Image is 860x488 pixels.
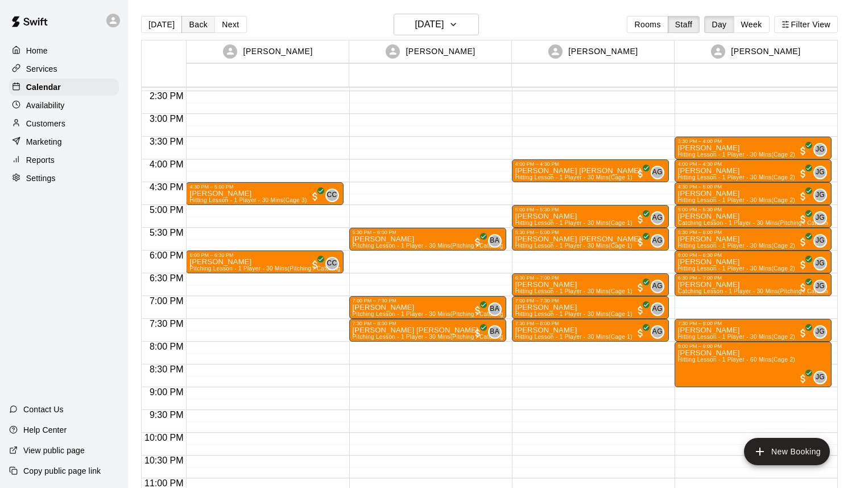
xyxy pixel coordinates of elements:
[678,334,795,340] span: Hitting Lesson - 1 Player - 30 Mins (Cage 2)
[23,424,67,436] p: Help Center
[652,212,663,224] span: AG
[512,159,669,182] div: 4:00 PM – 4:30 PM: John Harper Solvason
[325,188,339,202] div: CARLO CORTINA
[26,100,65,111] p: Availability
[675,228,832,251] div: 5:30 PM – 6:00 PM: Robbie Bracewell
[181,16,215,33] button: Back
[675,182,832,205] div: 4:30 PM – 5:00 PM: Hitting Lesson - 1 Player - 30 Mins
[515,321,665,326] div: 7:30 PM – 8:00 PM
[147,205,187,215] span: 5:00 PM
[309,191,321,202] span: All customers have paid
[816,235,825,247] span: JG
[493,325,502,339] span: BRETT ALLEN
[23,404,64,415] p: Contact Us
[813,280,827,293] div: JOE GRUSZKA
[9,133,119,150] a: Marketing
[472,327,483,339] span: All customers have paid
[652,304,663,315] span: AG
[678,151,795,158] span: Hitting Lesson - 1 Player - 30 Mins (Cage 2)
[816,212,825,224] span: JG
[147,273,187,283] span: 6:30 PM
[797,191,809,202] span: All customers have paid
[635,236,646,248] span: All customers have paid
[818,257,827,270] span: JOE GRUSZKA
[9,42,119,59] a: Home
[349,228,506,251] div: 5:30 PM – 6:00 PM: Bradley Kubit
[678,161,828,167] div: 4:00 PM – 4:30 PM
[147,387,187,397] span: 9:00 PM
[678,288,849,294] span: Catching Lesson - 1 Player - 30 Mins (Pitching / Catching Lane)
[515,275,665,281] div: 6:30 PM – 7:00 PM
[189,252,340,258] div: 6:00 PM – 6:30 PM
[678,265,795,272] span: Hitting Lesson - 1 Player - 30 Mins (Cage 2)
[652,167,663,178] span: AG
[678,243,795,249] span: Hitting Lesson - 1 Player - 30 Mins (Cage 2)
[147,296,187,306] span: 7:00 PM
[797,214,809,225] span: All customers have paid
[515,207,665,212] div: 5:00 PM – 5:30 PM
[678,275,828,281] div: 6:30 PM – 7:00 PM
[651,211,664,225] div: AUSTIN GREBECK
[26,154,55,166] p: Reports
[353,311,521,317] span: Pitching Lesson - 1 Player - 30 Mins (Pitching / Catching Lane)
[349,319,506,342] div: 7:30 PM – 8:00 PM: Killian Brown
[651,166,664,179] div: AUSTIN GREBECK
[26,81,61,93] p: Calendar
[26,118,65,129] p: Customers
[797,327,809,339] span: All customers have paid
[655,280,664,293] span: AUSTIN GREBECK
[635,214,646,225] span: All customers have paid
[813,188,827,202] div: JOE GRUSZKA
[678,138,828,144] div: 3:30 PM – 4:00 PM
[797,259,809,270] span: All customers have paid
[655,325,664,339] span: AUSTIN GREBECK
[9,115,119,132] a: Customers
[797,236,809,248] span: All customers have paid
[675,251,832,273] div: 6:00 PM – 6:30 PM: Bradley Kubit
[678,197,795,203] span: Hitting Lesson - 1 Player - 30 Mins (Cage 2)
[655,234,664,248] span: AUSTIN GREBECK
[394,14,479,35] button: [DATE]
[734,16,770,33] button: Week
[26,63,57,75] p: Services
[797,168,809,179] span: All customers have paid
[488,325,502,339] div: BRETT ALLEN
[9,79,119,96] div: Calendar
[330,188,339,202] span: CARLO CORTINA
[512,228,669,251] div: 5:30 PM – 6:00 PM: Griffin Richards
[189,197,307,203] span: Hitting Lesson - 1 Player - 30 Mins (Cage 3)
[189,184,340,190] div: 4:30 PM – 5:00 PM
[704,16,734,33] button: Day
[818,211,827,225] span: JOE GRUSZKA
[147,364,187,374] span: 8:30 PM
[816,281,825,292] span: JG
[23,465,101,477] p: Copy public page link
[9,151,119,169] div: Reports
[744,438,830,465] button: add
[325,257,339,270] div: CARLO CORTINA
[651,280,664,293] div: AUSTIN GREBECK
[678,174,795,181] span: Hitting Lesson - 1 Player - 30 Mins (Cage 2)
[675,205,832,228] div: 5:00 PM – 5:30 PM: Robbie Bracewell
[816,144,825,155] span: JG
[147,182,187,192] span: 4:30 PM
[488,234,502,248] div: BRETT ALLEN
[353,298,503,304] div: 7:00 PM – 7:30 PM
[147,410,187,420] span: 9:30 PM
[652,281,663,292] span: AG
[816,372,825,383] span: JG
[731,46,800,58] p: [PERSON_NAME]
[330,257,339,270] span: CARLO CORTINA
[515,288,632,294] span: Hitting Lesson - 1 Player - 30 Mins (Cage 1)
[189,265,358,272] span: Pitching Lesson - 1 Player - 30 Mins (Pitching / Catching Lane)
[678,184,828,190] div: 4:30 PM – 5:00 PM
[515,334,632,340] span: Hitting Lesson - 1 Player - 30 Mins (Cage 1)
[353,334,521,340] span: Pitching Lesson - 1 Player - 30 Mins (Pitching / Catching Lane)
[472,236,483,248] span: All customers have paid
[147,114,187,124] span: 3:00 PM
[512,296,669,319] div: 7:00 PM – 7:30 PM: Josh Ray
[797,282,809,293] span: All customers have paid
[415,17,444,32] h6: [DATE]
[818,371,827,384] span: JOE GRUSZKA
